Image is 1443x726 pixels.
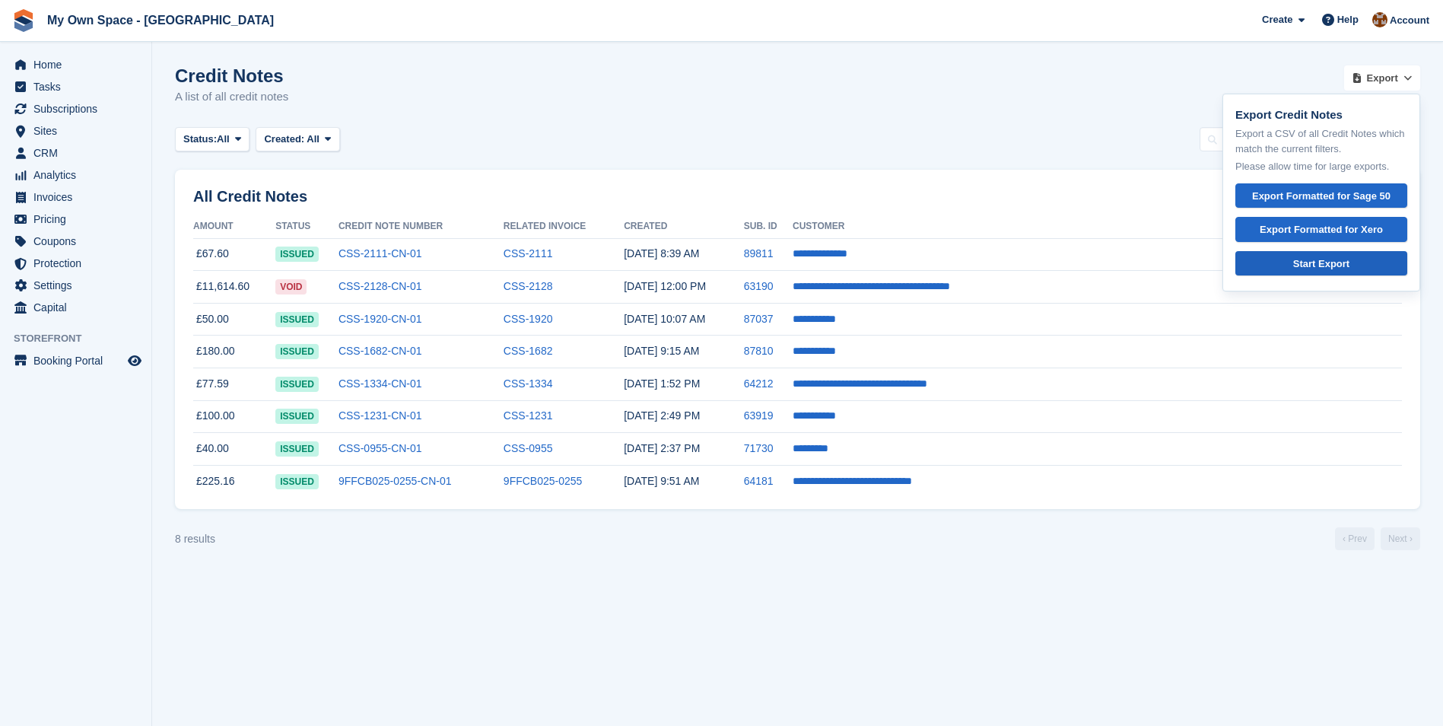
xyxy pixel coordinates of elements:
span: Status: [183,132,217,147]
a: CSS-0955 [504,442,553,454]
a: CSS-1231-CN-01 [339,409,422,422]
time: 2025-07-11 11:00:37 UTC [624,280,706,292]
a: menu [8,120,144,142]
td: £40.00 [193,433,275,466]
div: Export Formatted for Sage 50 [1248,189,1394,204]
a: CSS-1920 [504,313,553,325]
span: Help [1337,12,1359,27]
a: 89811 [744,247,774,260]
a: CSS-2111-CN-01 [339,247,422,260]
h1: Credit Notes [175,65,288,86]
a: 9FFCB025-0255 [504,475,583,487]
a: 64181 [744,475,774,487]
th: Sub. ID [744,215,793,239]
p: Export a CSV of all Credit Notes which match the current filters. [1235,126,1407,156]
span: Home [33,54,125,75]
th: Amount [193,215,275,239]
a: menu [8,209,144,230]
span: issued [275,474,319,489]
a: My Own Space - [GEOGRAPHIC_DATA] [41,8,280,33]
span: CRM [33,142,125,164]
span: Export [1367,71,1398,86]
a: menu [8,275,144,296]
time: 2025-04-10 13:37:49 UTC [624,442,700,454]
span: Created: [264,133,304,145]
span: issued [275,441,319,457]
th: Customer [793,215,1402,239]
span: Tasks [33,76,125,97]
time: 2025-05-30 08:15:20 UTC [624,345,699,357]
a: menu [8,54,144,75]
a: CSS-2128-CN-01 [339,280,422,292]
td: £67.60 [193,238,275,271]
td: £180.00 [193,336,275,368]
td: £50.00 [193,303,275,336]
span: Account [1390,13,1429,28]
button: Status: All [175,127,250,152]
span: Protection [33,253,125,274]
span: Invoices [33,186,125,208]
img: stora-icon-8386f47178a22dfd0bd8f6a31ec36ba5ce8667c1dd55bd0f319d3a0aa187defe.svg [12,9,35,32]
td: £225.16 [193,465,275,497]
a: CSS-2128 [504,280,553,292]
a: CSS-1920-CN-01 [339,313,422,325]
time: 2025-07-28 07:39:46 UTC [624,247,699,260]
p: A list of all credit notes [175,88,288,106]
a: menu [8,164,144,186]
a: Next [1381,527,1420,550]
th: Related Invoice [504,215,624,239]
p: Please allow time for large exports. [1235,159,1407,174]
a: CSS-1231 [504,409,553,422]
span: void [275,279,307,295]
p: Export Credit Notes [1235,107,1407,124]
time: 2025-06-25 09:07:05 UTC [624,313,705,325]
span: Booking Portal [33,350,125,371]
img: Gary Chamberlain [1372,12,1387,27]
div: Start Export [1248,256,1394,272]
a: CSS-2111 [504,247,553,260]
span: Coupons [33,231,125,252]
a: menu [8,186,144,208]
nav: Page [1332,527,1423,550]
span: issued [275,247,319,262]
span: Create [1262,12,1292,27]
span: All [217,132,230,147]
a: Preview store [126,352,144,370]
td: £100.00 [193,400,275,433]
a: Export Formatted for Sage 50 [1235,183,1407,209]
a: 71730 [744,442,774,454]
a: 63190 [744,280,774,292]
span: Pricing [33,209,125,230]
a: CSS-1682 [504,345,553,357]
span: Settings [33,275,125,296]
a: menu [8,297,144,318]
span: Analytics [33,164,125,186]
button: Export [1344,65,1420,91]
a: CSS-1682-CN-01 [339,345,422,357]
a: CSS-0955-CN-01 [339,442,422,454]
a: menu [8,98,144,119]
a: 87037 [744,313,774,325]
div: Export Formatted for Xero [1248,222,1394,237]
a: 87810 [744,345,774,357]
th: Status [275,215,339,239]
a: menu [8,76,144,97]
div: 8 results [175,531,215,547]
a: Start Export [1235,251,1407,276]
td: £77.59 [193,368,275,401]
span: Sites [33,120,125,142]
time: 2025-04-21 13:49:25 UTC [624,409,700,422]
span: Storefront [14,331,151,346]
a: menu [8,142,144,164]
a: 9FFCB025-0255-CN-01 [339,475,452,487]
span: issued [275,312,319,327]
time: 2025-01-31 09:51:56 UTC [624,475,699,487]
span: issued [275,377,319,392]
h2: All Credit Notes [193,188,1402,205]
span: Subscriptions [33,98,125,119]
time: 2025-05-08 12:52:45 UTC [624,377,700,390]
a: menu [8,231,144,252]
a: menu [8,350,144,371]
a: 63919 [744,409,774,422]
span: issued [275,409,319,424]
